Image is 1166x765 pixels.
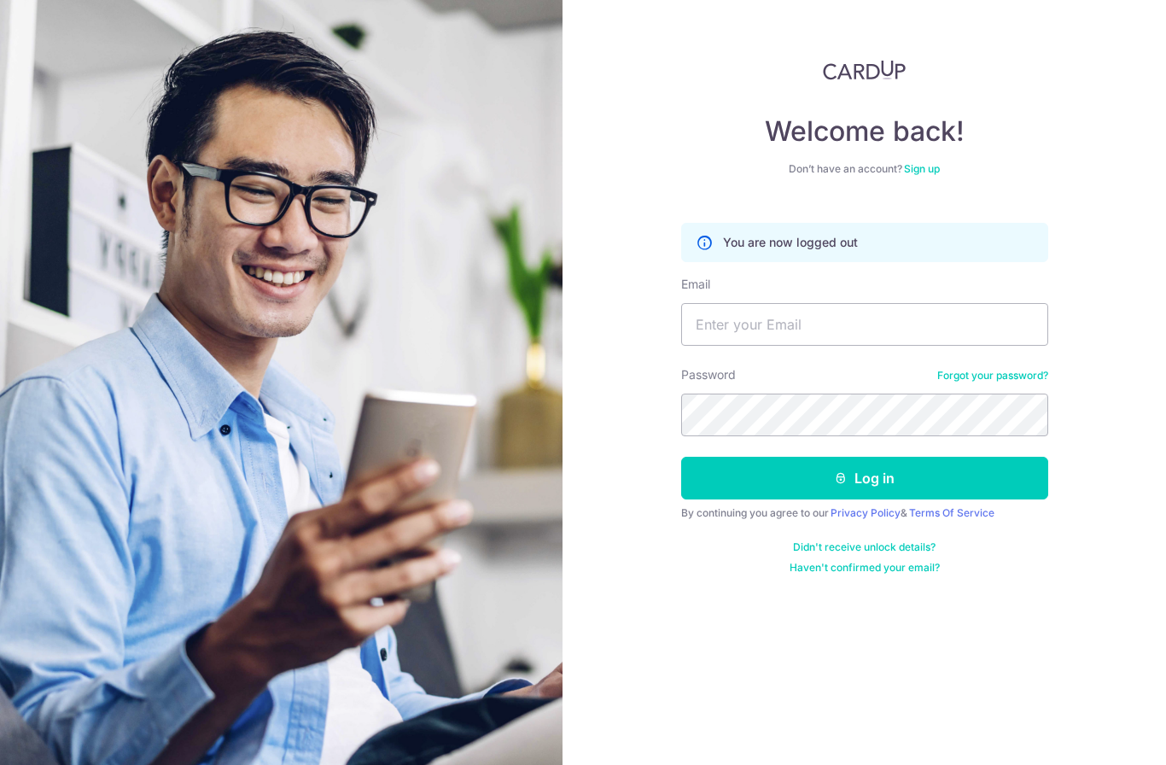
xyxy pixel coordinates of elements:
p: You are now logged out [723,234,858,251]
h4: Welcome back! [681,114,1048,149]
a: Sign up [904,162,940,175]
a: Terms Of Service [909,506,994,519]
a: Haven't confirmed your email? [790,561,940,575]
img: CardUp Logo [823,60,907,80]
button: Log in [681,457,1048,499]
label: Email [681,276,710,293]
div: By continuing you agree to our & [681,506,1048,520]
input: Enter your Email [681,303,1048,346]
a: Forgot your password? [937,369,1048,382]
div: Don’t have an account? [681,162,1048,176]
label: Password [681,366,736,383]
a: Didn't receive unlock details? [793,540,936,554]
a: Privacy Policy [831,506,901,519]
